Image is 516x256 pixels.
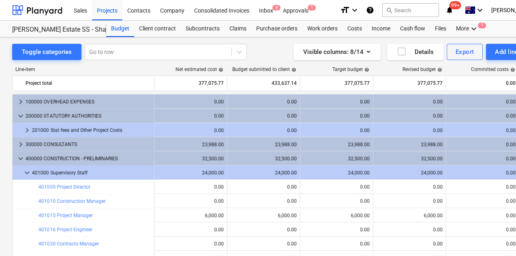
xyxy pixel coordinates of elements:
[367,21,395,37] a: Income
[430,21,451,37] a: Files
[290,67,296,72] span: help
[106,21,134,37] div: Budget
[158,142,224,147] div: 23,988.00
[377,184,443,190] div: 0.00
[475,5,485,15] i: keyboard_arrow_down
[308,5,316,11] span: 1
[450,142,516,147] div: 0.00
[478,23,486,28] span: 1
[471,67,515,72] div: Committed costs
[32,124,151,137] div: 201000 Stat fees and Other Project Costs
[387,44,443,60] button: Details
[450,156,516,161] div: 0.00
[377,170,443,176] div: 24,000.00
[450,99,516,105] div: 0.00
[231,241,297,247] div: 0.00
[158,170,224,176] div: 24,000.00
[377,99,443,105] div: 0.00
[377,127,443,133] div: 0.00
[39,198,106,204] a: 401010 Construction Manager
[451,21,484,37] div: More
[158,99,224,105] div: 0.00
[304,99,370,105] div: 0.00
[304,198,370,204] div: 0.00
[22,168,32,178] span: keyboard_arrow_down
[509,67,515,72] span: help
[232,67,296,72] div: Budget submitted to client
[217,67,223,72] span: help
[158,213,224,218] div: 6,000.00
[397,47,434,57] div: Details
[377,142,443,147] div: 23,988.00
[32,166,151,179] div: 401000 Supervisory Staff
[304,113,370,119] div: 0.00
[436,67,442,72] span: help
[450,170,516,176] div: 0.00
[22,47,72,57] div: Toggle categories
[225,21,251,37] a: Claims
[332,67,369,72] div: Target budget
[158,241,224,247] div: 0.00
[350,5,360,15] i: keyboard_arrow_down
[445,5,454,15] i: notifications
[158,77,224,90] div: 377,075.77
[377,213,443,218] div: 6,000.00
[231,198,297,204] div: 0.00
[304,184,370,190] div: 0.00
[39,184,90,190] a: 401005 Project Director
[450,77,516,90] div: 0.00
[231,213,297,218] div: 6,000.00
[26,110,151,123] div: 200000 STATUTORY AUTHORITIES
[12,67,154,72] div: Line-item
[251,21,302,37] a: Purchase orders
[377,241,443,247] div: 0.00
[377,198,443,204] div: 0.00
[39,213,93,218] a: 401015 Project Manager
[12,44,81,60] button: Toggle categories
[158,113,224,119] div: 0.00
[231,227,297,232] div: 0.00
[340,5,350,15] i: format_size
[231,127,297,133] div: 0.00
[377,227,443,232] div: 0.00
[231,170,297,176] div: 24,000.00
[303,47,371,57] div: Visible columns : 8/14
[231,99,297,105] div: 0.00
[403,67,442,72] div: Revised budget
[450,227,516,232] div: 0.00
[382,3,439,17] button: Search
[304,77,370,90] div: 377,075.77
[447,44,483,60] button: Export
[39,227,92,232] a: 401016 Project Engineer
[363,67,369,72] span: help
[176,67,223,72] div: Net estimated cost
[377,156,443,161] div: 32,500.00
[377,113,443,119] div: 0.00
[158,198,224,204] div: 0.00
[158,184,224,190] div: 0.00
[304,127,370,133] div: 0.00
[26,95,151,108] div: 100000 OVERHEAD EXPENSES
[395,21,430,37] a: Cash flow
[134,21,181,37] div: Client contract
[181,21,225,37] a: Subcontracts
[304,213,370,218] div: 6,000.00
[456,47,474,57] div: Export
[26,152,151,165] div: 400000 CONSTRUCTION - PRELIMINARIES
[304,227,370,232] div: 0.00
[39,241,99,247] a: 401020 Contracts Manager
[450,184,516,190] div: 0.00
[304,142,370,147] div: 23,988.00
[343,21,367,37] div: Costs
[158,156,224,161] div: 32,500.00
[450,198,516,204] div: 0.00
[304,156,370,161] div: 32,500.00
[450,127,516,133] div: 0.00
[22,125,32,135] span: keyboard_arrow_right
[302,21,343,37] a: Work orders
